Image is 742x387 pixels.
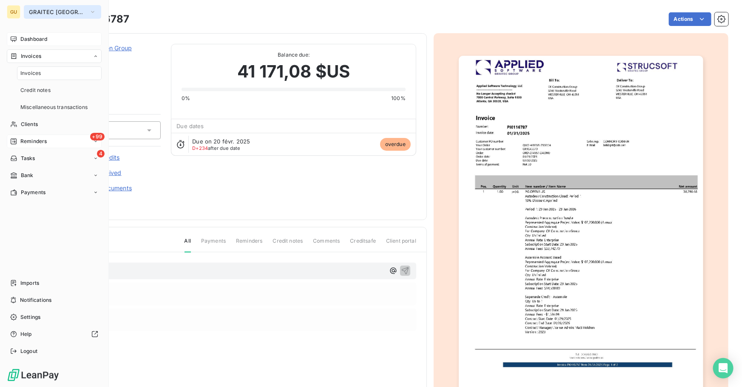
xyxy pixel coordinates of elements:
[67,54,161,61] span: GRTC43370
[185,237,191,252] span: All
[20,313,40,321] span: Settings
[20,138,47,145] span: Reminders
[192,145,208,151] span: D+234
[237,59,350,84] span: 41 171,08 $US
[21,155,35,162] span: Tasks
[21,189,45,196] span: Payments
[176,123,204,129] span: Due dates
[29,9,86,15] span: GRAITEC [GEOGRAPHIC_DATA]
[97,150,105,158] span: 4
[201,237,226,252] span: Payments
[7,327,102,341] a: Help
[391,95,406,102] span: 100%
[182,51,406,59] span: Balance due:
[350,237,376,252] span: Creditsafe
[192,138,250,145] span: Due on 20 févr. 2025
[21,172,34,179] span: Bank
[386,237,416,252] span: Client portal
[21,120,38,128] span: Clients
[236,237,262,252] span: Reminders
[273,237,303,252] span: Credit notes
[7,368,60,382] img: Logo LeanPay
[20,296,51,304] span: Notifications
[182,95,190,102] span: 0%
[20,330,32,338] span: Help
[380,138,411,151] span: overdue
[20,103,88,111] span: Miscellaneous transactions
[90,133,105,140] span: +99
[7,5,20,19] div: GU
[20,35,47,43] span: Dashboard
[20,69,41,77] span: Invoices
[20,347,37,355] span: Logout
[192,146,240,151] span: after due date
[669,12,711,26] button: Actions
[21,52,41,60] span: Invoices
[20,86,51,94] span: Credit notes
[313,237,340,252] span: Comments
[20,279,39,287] span: Imports
[713,358,733,378] div: Open Intercom Messenger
